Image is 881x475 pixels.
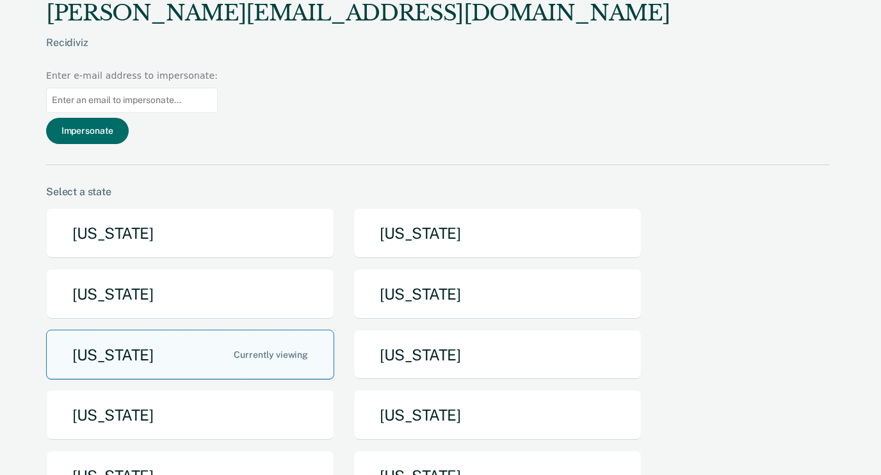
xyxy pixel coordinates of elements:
[46,88,218,113] input: Enter an email to impersonate...
[46,208,334,259] button: [US_STATE]
[353,208,642,259] button: [US_STATE]
[46,330,334,380] button: [US_STATE]
[353,390,642,440] button: [US_STATE]
[46,269,334,319] button: [US_STATE]
[353,269,642,319] button: [US_STATE]
[46,118,129,144] button: Impersonate
[353,330,642,380] button: [US_STATE]
[46,390,334,440] button: [US_STATE]
[46,69,218,83] div: Enter e-mail address to impersonate:
[46,36,670,69] div: Recidiviz
[46,186,830,198] div: Select a state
